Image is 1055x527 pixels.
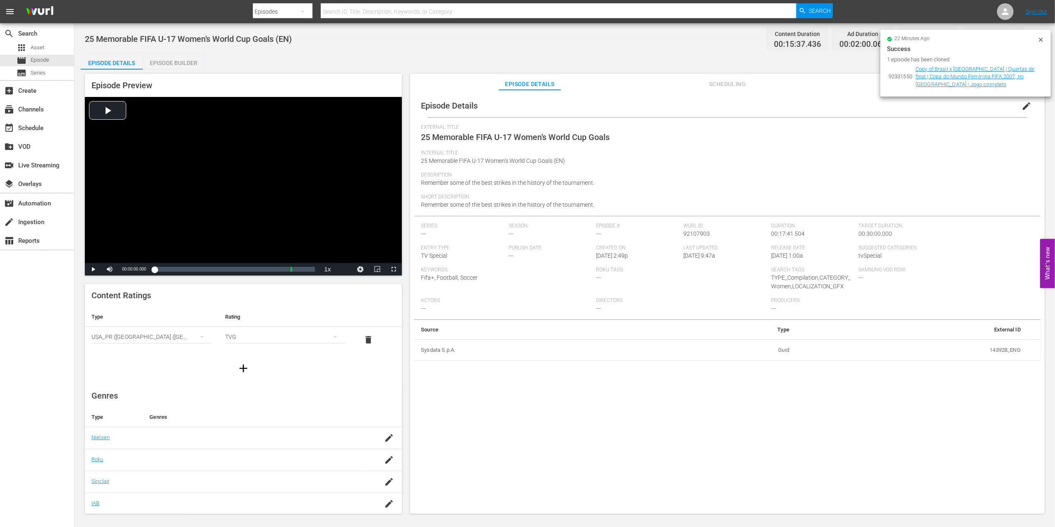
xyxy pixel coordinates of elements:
[509,223,592,230] span: Season:
[895,36,930,42] span: 22 minutes ago
[796,320,1027,340] th: External ID
[859,252,882,259] span: tvSpecial
[5,7,15,17] span: menu
[358,330,378,350] button: delete
[4,142,14,152] span: VOD
[509,245,592,251] span: Publish Date:
[421,230,426,237] span: ---
[4,104,14,114] span: Channels
[596,297,767,304] span: Directors
[122,267,146,271] span: 00:00:00.000
[143,53,205,70] button: Episode Builder
[85,97,402,276] div: Video Player
[352,263,369,276] button: Jump To Time
[887,64,914,90] td: 92331550
[905,28,952,40] div: Promo Duration
[414,320,664,340] th: Source
[509,252,514,259] span: ---
[697,79,759,89] span: Scheduling
[421,305,426,312] span: ---
[684,230,710,237] span: 92107903
[91,325,212,348] div: USA_PR ([GEOGRAPHIC_DATA] ([GEOGRAPHIC_DATA]))
[31,44,44,52] span: Asset
[20,2,60,22] img: ans4CAIJ8jUAAAAAAAAAAAAAAAAAAAAAAAAgQb4GAAAAAAAAAAAAAAAAAAAAAAAAJMjXAAAAAAAAAAAAAAAAAAAAAAAAgAT5G...
[17,68,26,78] span: Series
[887,44,1044,54] div: Success
[91,456,103,462] a: Roku
[31,69,46,77] span: Series
[596,274,601,281] span: ---
[421,297,592,304] span: Actors
[859,223,1030,230] span: Target Duration:
[421,274,478,281] span: Fifa+, Football, Soccer
[796,339,1027,361] td: 143928_ENG
[421,194,1030,201] span: Short Description
[91,290,151,300] span: Content Ratings
[369,263,385,276] button: Picture-in-Picture
[684,245,767,251] span: Last Updated:
[771,297,942,304] span: Producers
[4,29,14,39] span: Search
[664,339,796,361] td: Guid
[101,263,118,276] button: Mute
[4,198,14,208] span: Automation
[421,132,610,142] span: 25 Memorable FIFA U-17 Women’s World Cup Goals
[774,28,821,40] div: Content Duration
[85,307,402,353] table: simple table
[421,245,504,251] span: Entry Type:
[421,124,1030,131] span: External Title
[771,245,854,251] span: Release Date:
[81,53,143,73] div: Episode Details
[4,236,14,246] span: Reports
[684,223,767,230] span: Wurl ID:
[4,123,14,133] span: Schedule
[17,56,26,65] span: Episode
[771,223,854,230] span: Duration:
[81,53,143,70] button: Episode Details
[859,274,864,281] span: ---
[596,223,679,230] span: Episode #:
[809,3,831,18] span: Search
[414,339,664,361] th: Sysdata S.p.A.
[85,34,292,44] span: 25 Memorable FIFA U-17 Women’s World Cup Goals (EN)
[85,407,143,427] th: Type
[143,407,368,427] th: Genres
[596,267,767,273] span: Roku Tags:
[91,500,99,506] a: IAB
[4,217,14,227] span: Ingestion
[421,101,478,111] span: Episode Details
[1040,239,1055,288] button: Open Feedback Widget
[596,305,601,312] span: ---
[143,53,205,73] div: Episode Builder
[421,172,1030,179] span: Description
[1021,101,1031,111] span: edit
[4,160,14,170] span: Live Streaming
[859,245,1030,251] span: Suggested Categories:
[91,391,118,401] span: Genres
[596,230,601,237] span: ---
[771,305,776,312] span: ---
[970,28,1017,40] div: Total Duration
[596,245,679,251] span: Created On:
[421,267,592,273] span: Keywords:
[91,434,110,440] a: Nielsen
[916,66,1035,87] a: Copy of Brasil x [GEOGRAPHIC_DATA] | Quartas de final | Copa do Mundo Feminina FIFA 2007, no [GEO...
[499,79,561,89] span: Episode Details
[414,320,1041,361] table: simple table
[771,252,803,259] span: [DATE] 1:00a
[859,267,942,273] span: Samsung VOD Row:
[85,263,101,276] button: Play
[839,28,887,40] div: Ad Duration
[887,56,1036,64] div: 1 episode has been cloned
[771,230,805,237] span: 00:17:41.504
[421,252,447,259] span: TV Special
[17,43,26,53] span: Asset
[385,263,402,276] button: Fullscreen
[796,3,833,18] button: Search
[771,274,851,290] span: TYPE_Compilation,CATEGORY_Women,LOCALIZATION_GFX
[91,478,109,484] a: Sinclair
[31,56,49,64] span: Episode
[319,263,336,276] button: Playback Rate
[4,179,14,189] span: Overlays
[596,252,628,259] span: [DATE] 2:49p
